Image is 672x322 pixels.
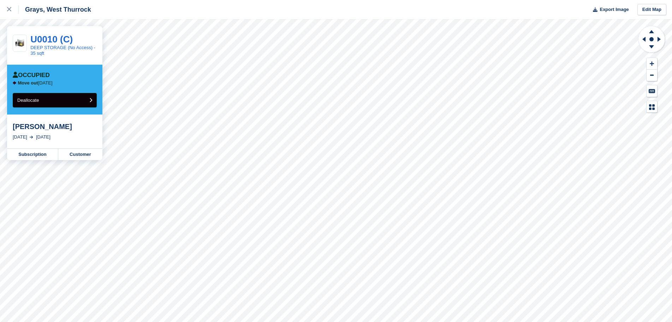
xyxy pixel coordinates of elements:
[18,80,53,86] p: [DATE]
[13,81,16,85] img: arrow-left-icn-90495f2de72eb5bd0bd1c3c35deca35cc13f817d75bef06ecd7c0b315636ce7e.svg
[13,38,26,48] img: 35-sqft-unit.jpg
[13,134,27,141] div: [DATE]
[13,72,50,79] div: Occupied
[600,6,629,13] span: Export Image
[58,149,102,160] a: Customer
[647,85,657,97] button: Keyboard Shortcuts
[637,4,666,16] a: Edit Map
[7,149,58,160] a: Subscription
[647,70,657,81] button: Zoom Out
[30,136,33,139] img: arrow-right-light-icn-cde0832a797a2874e46488d9cf13f60e5c3a73dbe684e267c42b8395dfbc2abf.svg
[30,45,95,56] a: DEEP STORAGE (No Access) - 35 sqft
[589,4,629,16] button: Export Image
[13,93,97,107] button: Deallocate
[18,80,38,86] span: Move out
[36,134,50,141] div: [DATE]
[17,98,39,103] span: Deallocate
[647,101,657,113] button: Map Legend
[647,58,657,70] button: Zoom In
[13,122,97,131] div: [PERSON_NAME]
[19,5,91,14] div: Grays, West Thurrock
[30,34,73,45] a: U0010 (C)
